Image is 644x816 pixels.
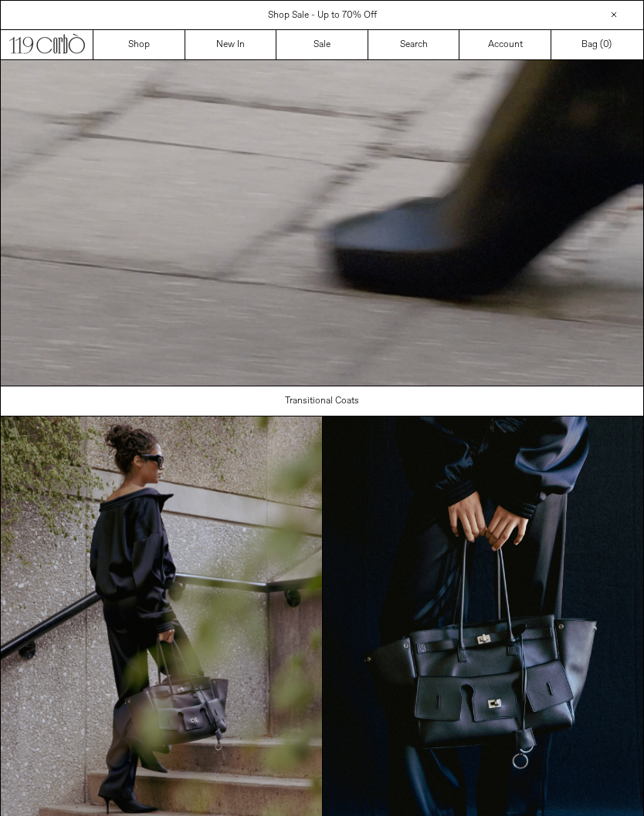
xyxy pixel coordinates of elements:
a: Sale [276,30,368,59]
span: 0 [603,39,608,51]
a: Account [459,30,551,59]
span: ) [603,38,612,52]
a: Shop Sale - Up to 70% Off [268,9,377,22]
a: Search [368,30,460,59]
a: Bag () [551,30,643,59]
a: Shop [93,30,185,59]
video: Your browser does not support the video tag. [1,60,643,386]
a: New In [185,30,277,59]
a: Transitional Coats [1,386,644,416]
a: Your browser does not support the video tag. [1,377,643,389]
